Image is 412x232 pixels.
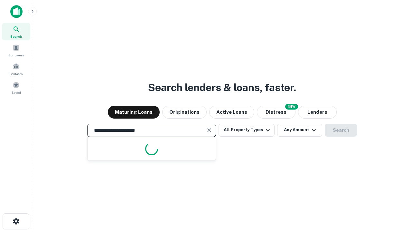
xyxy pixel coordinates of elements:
button: Any Amount [277,124,322,137]
div: NEW [285,104,298,110]
iframe: Chat Widget [380,180,412,211]
button: Search distressed loans with lien and other non-mortgage details. [257,106,295,119]
h3: Search lenders & loans, faster. [148,80,296,95]
a: Contacts [2,60,30,78]
span: Search [10,34,22,39]
a: Saved [2,79,30,96]
img: capitalize-icon.png [10,5,23,18]
a: Search [2,23,30,40]
button: Active Loans [209,106,254,119]
button: Lenders [298,106,337,119]
button: All Property Types [219,124,275,137]
button: Originations [162,106,207,119]
button: Clear [205,126,214,135]
button: Maturing Loans [108,106,160,119]
span: Borrowers [8,53,24,58]
span: Contacts [10,71,23,76]
a: Borrowers [2,42,30,59]
span: Saved [12,90,21,95]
